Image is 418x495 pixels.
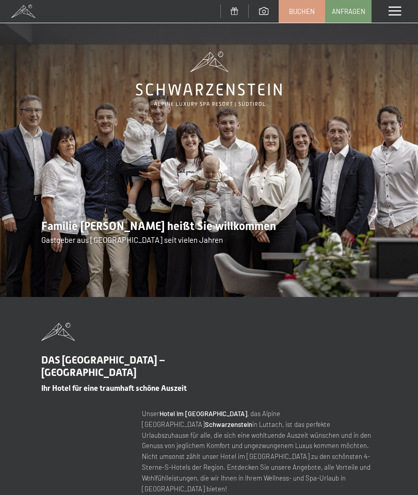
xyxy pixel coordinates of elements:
a: Buchen [279,1,325,22]
a: Anfragen [326,1,371,22]
span: Buchen [289,7,315,16]
strong: Hotel im [GEOGRAPHIC_DATA] [159,409,247,418]
p: Unser , das Alpine [GEOGRAPHIC_DATA] in Luttach, ist das perfekte Urlaubszuhause für alle, die si... [142,408,377,494]
span: Gastgeber aus [GEOGRAPHIC_DATA] seit vielen Jahren [41,235,223,244]
span: Anfragen [332,7,365,16]
span: Ihr Hotel für eine traumhaft schöne Auszeit [41,384,187,393]
span: DAS [GEOGRAPHIC_DATA] – [GEOGRAPHIC_DATA] [41,354,165,378]
span: Familie [PERSON_NAME] heißt Sie willkommen [41,220,276,233]
strong: Schwarzenstein [205,420,252,428]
